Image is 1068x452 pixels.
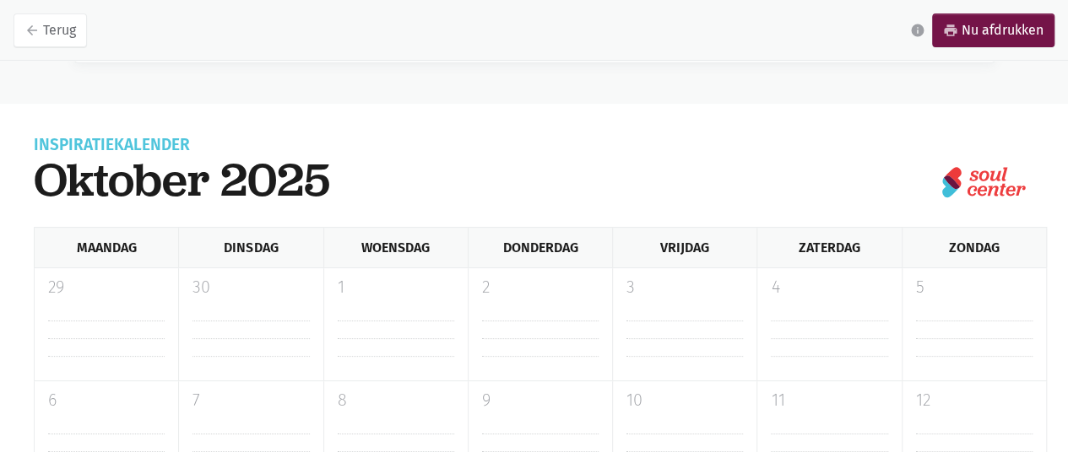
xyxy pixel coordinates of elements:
p: 1 [338,275,454,300]
p: 10 [626,388,743,413]
a: printNu afdrukken [932,13,1054,47]
p: 29 [48,275,165,300]
div: Zaterdag [756,228,901,267]
p: 8 [338,388,454,413]
div: Inspiratiekalender [34,137,330,153]
div: Dinsdag [178,228,323,267]
p: 2 [482,275,599,300]
i: print [943,23,958,38]
div: Donderdag [468,228,612,267]
h1: oktober 2025 [34,153,330,207]
i: info [910,23,925,38]
p: 7 [192,388,309,413]
div: Woensdag [323,228,468,267]
p: 30 [192,275,309,300]
p: 4 [771,275,887,300]
div: Vrijdag [612,228,756,267]
div: Maandag [34,228,178,267]
p: 5 [916,275,1033,300]
p: 12 [916,388,1033,413]
p: 11 [771,388,887,413]
i: arrow_back [24,23,40,38]
p: 6 [48,388,165,413]
p: 9 [482,388,599,413]
a: arrow_backTerug [14,13,87,47]
div: Zondag [902,228,1047,267]
p: 3 [626,275,743,300]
